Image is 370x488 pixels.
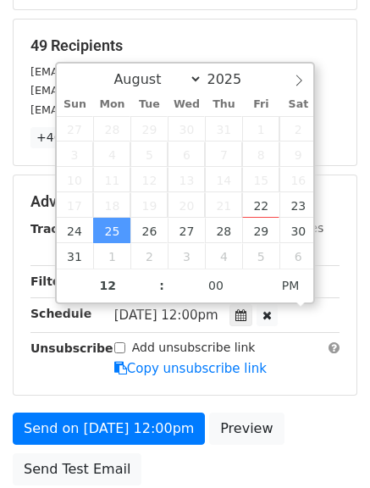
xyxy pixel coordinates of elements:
[242,243,279,269] span: September 5, 2025
[279,192,317,218] span: August 23, 2025
[57,116,94,141] span: July 27, 2025
[93,167,130,192] span: August 11, 2025
[242,192,279,218] span: August 22, 2025
[159,269,164,302] span: :
[242,116,279,141] span: August 1, 2025
[205,99,242,110] span: Thu
[93,192,130,218] span: August 18, 2025
[285,407,370,488] iframe: Chat Widget
[130,116,168,141] span: July 29, 2025
[57,243,94,269] span: August 31, 2025
[279,218,317,243] span: August 30, 2025
[130,243,168,269] span: September 2, 2025
[205,167,242,192] span: August 14, 2025
[279,99,317,110] span: Sat
[132,339,256,357] label: Add unsubscribe link
[209,413,284,445] a: Preview
[30,341,113,355] strong: Unsubscribe
[93,116,130,141] span: July 28, 2025
[130,99,168,110] span: Tue
[30,65,219,78] small: [EMAIL_ADDRESS][DOMAIN_NAME]
[168,192,205,218] span: August 20, 2025
[30,36,340,55] h5: 49 Recipients
[30,127,102,148] a: +46 more
[279,167,317,192] span: August 16, 2025
[205,116,242,141] span: July 31, 2025
[279,243,317,269] span: September 6, 2025
[205,141,242,167] span: August 7, 2025
[57,99,94,110] span: Sun
[168,99,205,110] span: Wed
[30,307,91,320] strong: Schedule
[30,222,87,236] strong: Tracking
[279,141,317,167] span: August 9, 2025
[30,192,340,211] h5: Advanced
[205,192,242,218] span: August 21, 2025
[168,141,205,167] span: August 6, 2025
[57,218,94,243] span: August 24, 2025
[30,84,219,97] small: [EMAIL_ADDRESS][DOMAIN_NAME]
[205,243,242,269] span: September 4, 2025
[30,274,74,288] strong: Filters
[114,308,218,323] span: [DATE] 12:00pm
[57,167,94,192] span: August 10, 2025
[242,218,279,243] span: August 29, 2025
[205,218,242,243] span: August 28, 2025
[202,71,263,87] input: Year
[93,243,130,269] span: September 1, 2025
[168,167,205,192] span: August 13, 2025
[93,141,130,167] span: August 4, 2025
[130,218,168,243] span: August 26, 2025
[279,116,317,141] span: August 2, 2025
[242,167,279,192] span: August 15, 2025
[242,141,279,167] span: August 8, 2025
[93,99,130,110] span: Mon
[168,243,205,269] span: September 3, 2025
[130,167,168,192] span: August 12, 2025
[13,413,205,445] a: Send on [DATE] 12:00pm
[93,218,130,243] span: August 25, 2025
[242,99,279,110] span: Fri
[168,218,205,243] span: August 27, 2025
[57,141,94,167] span: August 3, 2025
[268,269,314,302] span: Click to toggle
[57,269,160,302] input: Hour
[13,453,141,485] a: Send Test Email
[130,141,168,167] span: August 5, 2025
[30,103,219,116] small: [EMAIL_ADDRESS][DOMAIN_NAME]
[57,192,94,218] span: August 17, 2025
[164,269,268,302] input: Minute
[168,116,205,141] span: July 30, 2025
[114,361,267,376] a: Copy unsubscribe link
[130,192,168,218] span: August 19, 2025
